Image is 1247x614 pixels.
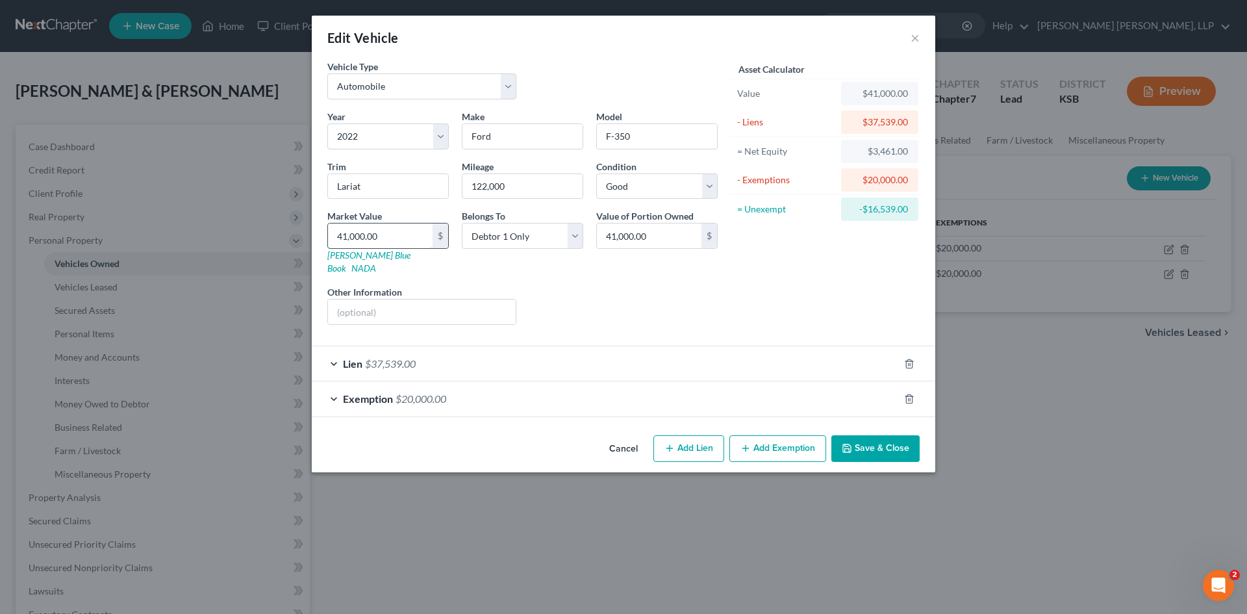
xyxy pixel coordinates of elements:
[328,174,448,199] input: ex. LS, LT, etc
[396,392,446,405] span: $20,000.00
[851,145,908,158] div: $3,461.00
[911,30,920,45] button: ×
[343,357,362,370] span: Lien
[462,211,505,222] span: Belongs To
[701,224,717,248] div: $
[327,110,346,123] label: Year
[462,124,583,149] input: ex. Nissan
[462,111,485,122] span: Make
[653,435,724,463] button: Add Lien
[599,437,648,463] button: Cancel
[343,392,393,405] span: Exemption
[729,435,826,463] button: Add Exemption
[737,116,835,129] div: - Liens
[462,174,583,199] input: --
[737,145,835,158] div: = Net Equity
[738,62,805,76] label: Asset Calculator
[328,300,516,324] input: (optional)
[831,435,920,463] button: Save & Close
[1203,570,1234,601] iframe: Intercom live chat
[596,160,636,173] label: Condition
[433,224,448,248] div: $
[597,124,717,149] input: ex. Altima
[328,224,433,248] input: 0.00
[851,116,908,129] div: $37,539.00
[365,357,416,370] span: $37,539.00
[596,209,694,223] label: Value of Portion Owned
[737,87,835,100] div: Value
[1229,570,1240,580] span: 2
[327,60,378,73] label: Vehicle Type
[327,249,410,274] a: [PERSON_NAME] Blue Book
[327,285,402,299] label: Other Information
[462,160,494,173] label: Mileage
[327,160,346,173] label: Trim
[851,87,908,100] div: $41,000.00
[737,203,835,216] div: = Unexempt
[351,262,376,274] a: NADA
[851,173,908,186] div: $20,000.00
[851,203,908,216] div: -$16,539.00
[327,29,399,47] div: Edit Vehicle
[737,173,835,186] div: - Exemptions
[327,209,382,223] label: Market Value
[596,110,622,123] label: Model
[597,224,701,248] input: 0.00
